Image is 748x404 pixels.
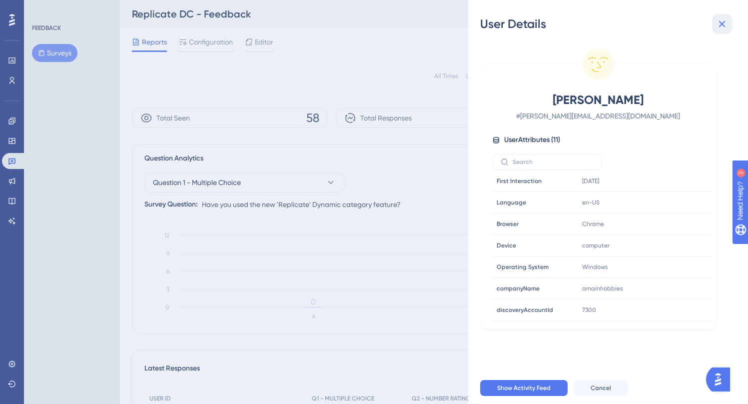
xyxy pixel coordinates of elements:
span: computer [582,241,610,249]
span: Show Activity Feed [497,384,551,392]
span: First Interaction [497,177,542,185]
span: 7300 [582,306,596,314]
span: User Attributes ( 11 ) [504,134,560,146]
span: Language [497,198,526,206]
div: 2 [69,5,72,13]
span: [PERSON_NAME] [510,92,686,108]
span: Browser [497,220,519,228]
span: Windows [582,263,608,271]
span: en-US [582,198,600,206]
span: amainhobbies [582,284,623,292]
span: Cancel [591,384,611,392]
button: Cancel [574,380,628,396]
input: Search [513,158,594,165]
iframe: UserGuiding AI Assistant Launcher [706,364,736,394]
span: companyName [497,284,540,292]
span: Chrome [582,220,604,228]
div: User Details [480,16,736,32]
span: Need Help? [23,2,62,14]
span: Operating System [497,263,549,271]
time: [DATE] [582,177,599,184]
span: # [PERSON_NAME][EMAIL_ADDRESS][DOMAIN_NAME] [510,110,686,122]
span: Device [497,241,516,249]
span: discoveryAccountId [497,306,553,314]
button: Show Activity Feed [480,380,568,396]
